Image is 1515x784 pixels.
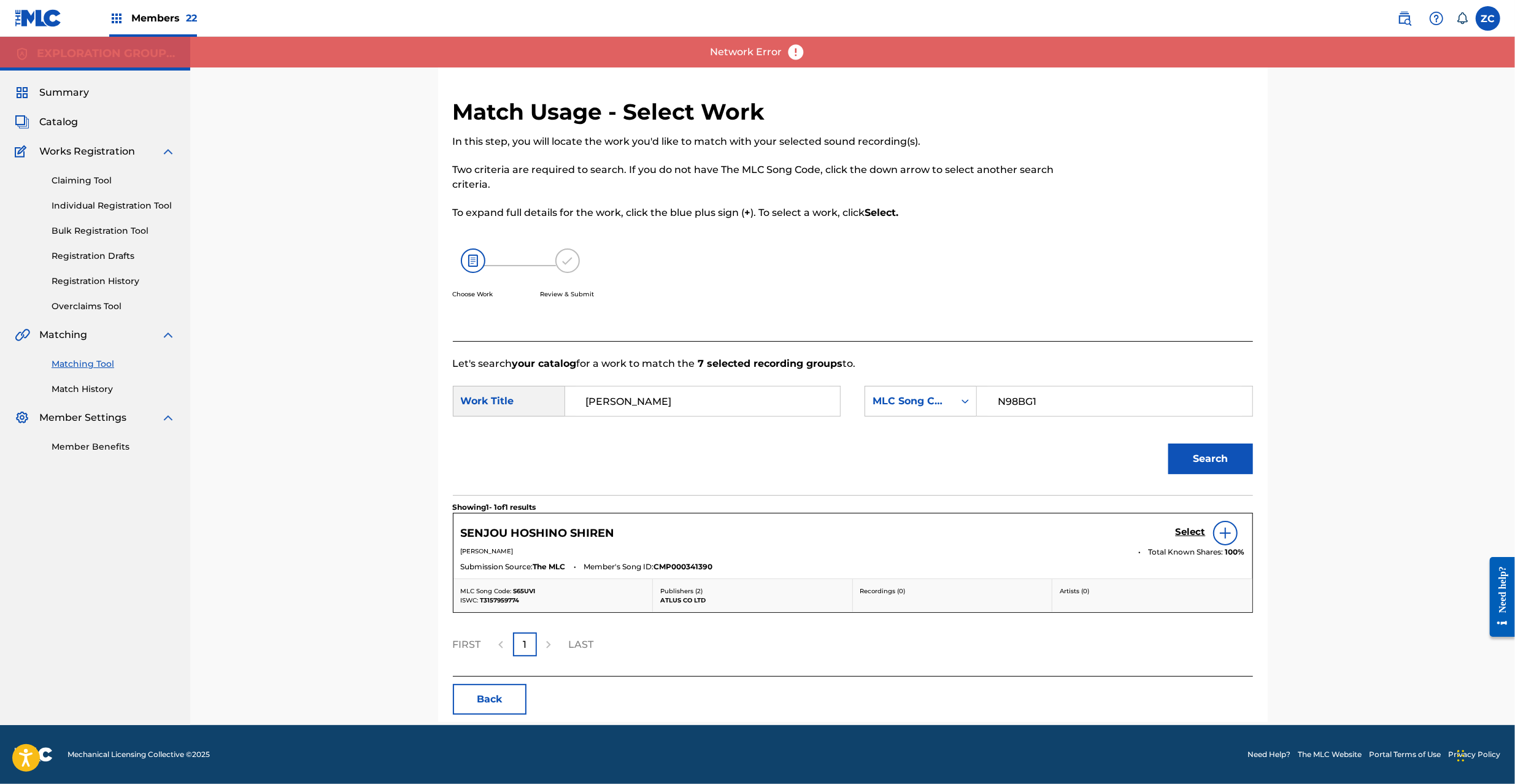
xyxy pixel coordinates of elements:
a: Registration History [52,275,175,288]
span: CMP000341390 [654,561,713,572]
img: expand [161,410,175,425]
p: ATLUS CO LTD [660,596,845,605]
p: Recordings ( 0 ) [860,586,1045,596]
img: Matching [15,328,30,342]
a: Portal Terms of Use [1369,749,1441,760]
h5: Select [1176,526,1206,538]
p: Review & Submit [541,290,595,299]
img: Summary [15,85,29,100]
button: Back [453,684,526,715]
a: Bulk Registration Tool [52,225,175,237]
div: User Menu [1476,6,1500,31]
img: error [787,43,805,61]
a: Member Benefits [52,440,175,453]
h5: SENJOU HOSHINO SHIREN [461,526,615,540]
p: In this step, you will locate the work you'd like to match with your selected sound recording(s). [453,134,1069,149]
span: Submission Source: [461,561,533,572]
img: Catalog [15,115,29,129]
img: Top Rightsholders [109,11,124,26]
h2: Match Usage - Select Work [453,98,771,126]
span: ISWC: [461,596,479,604]
span: T3157959774 [480,596,520,604]
img: expand [161,328,175,342]
span: Total Known Shares: [1149,547,1225,558]
span: [PERSON_NAME] [461,547,514,555]
a: Privacy Policy [1448,749,1500,760]
a: Registration Drafts [52,250,175,263]
a: Public Search [1392,6,1417,31]
a: The MLC Website [1298,749,1362,760]
p: Artists ( 0 ) [1060,586,1245,596]
form: Search Form [453,371,1253,495]
img: Works Registration [15,144,31,159]
iframe: Chat Widget [1454,725,1515,784]
div: Drag [1457,737,1465,774]
p: Choose Work [453,290,493,299]
a: Individual Registration Tool [52,199,175,212]
span: Summary [39,85,89,100]
span: Matching [39,328,87,342]
span: Works Registration [39,144,135,159]
span: Catalog [39,115,78,129]
span: S65UVI [514,587,536,595]
p: Network Error [710,45,782,60]
span: 22 [186,12,197,24]
img: MLC Logo [15,9,62,27]
span: 100 % [1225,547,1245,558]
span: The MLC [533,561,566,572]
p: 1 [523,637,526,652]
img: Member Settings [15,410,29,425]
img: expand [161,144,175,159]
a: Claiming Tool [52,174,175,187]
span: Member's Song ID: [584,561,654,572]
a: Overclaims Tool [52,300,175,313]
p: Let's search for a work to match the to. [453,356,1253,371]
strong: your catalog [512,358,577,369]
div: Notifications [1456,12,1468,25]
a: SummarySummary [15,85,89,100]
a: Match History [52,383,175,396]
img: 26af456c4569493f7445.svg [461,248,485,273]
strong: + [745,207,751,218]
a: CatalogCatalog [15,115,78,129]
div: MLC Song Code [873,394,947,409]
img: info [1218,526,1233,540]
span: Members [131,11,197,25]
iframe: Resource Center [1481,548,1515,647]
a: Matching Tool [52,358,175,371]
span: Member Settings [39,410,126,425]
p: Two criteria are required to search. If you do not have The MLC Song Code, click the down arrow t... [453,163,1069,192]
button: Search [1168,444,1253,474]
div: Help [1424,6,1449,31]
a: Need Help? [1247,749,1290,760]
p: Publishers ( 2 ) [660,586,845,596]
p: To expand full details for the work, click the blue plus sign ( ). To select a work, click [453,206,1069,220]
p: FIRST [453,637,481,652]
span: MLC Song Code: [461,587,512,595]
img: logo [15,747,53,762]
img: help [1429,11,1444,26]
strong: 7 selected recording groups [695,358,843,369]
p: Showing 1 - 1 of 1 results [453,502,536,513]
p: LAST [569,637,594,652]
strong: Select. [865,207,899,218]
img: 173f8e8b57e69610e344.svg [555,248,580,273]
img: search [1397,11,1412,26]
span: Mechanical Licensing Collective © 2025 [67,749,210,760]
